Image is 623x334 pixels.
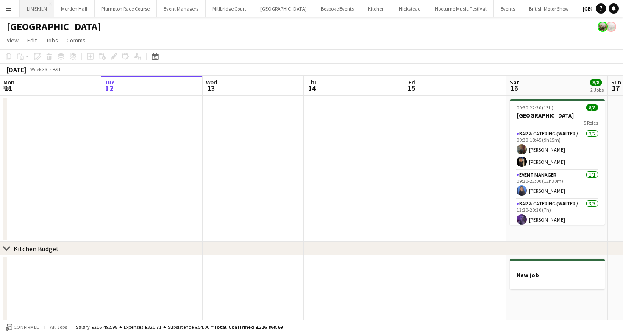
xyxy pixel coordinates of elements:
span: Sun [611,79,621,86]
span: Week 33 [28,66,49,73]
h3: [GEOGRAPHIC_DATA] [510,112,605,119]
div: 2 Jobs [590,87,604,93]
span: 14 [306,83,318,93]
a: Edit [24,35,40,46]
button: Plumpton Race Course [95,0,157,17]
app-user-avatar: Staffing Manager [598,22,608,32]
span: 12 [103,83,115,93]
span: Sat [510,79,519,86]
span: View [7,36,19,44]
div: Kitchen Budget [14,244,59,253]
span: All jobs [48,324,69,330]
button: Morden Hall [54,0,95,17]
span: 15 [407,83,415,93]
span: 11 [2,83,14,93]
div: [DATE] [7,65,26,74]
button: Nocturne Music Festival [428,0,494,17]
span: 8/8 [586,104,598,111]
app-card-role: Event Manager1/109:30-22:00 (12h30m)[PERSON_NAME] [510,170,605,199]
button: Events [494,0,522,17]
a: View [3,35,22,46]
span: Thu [307,79,318,86]
h3: New job [510,271,605,279]
span: Jobs [45,36,58,44]
button: Millbridge Court [206,0,253,17]
a: Jobs [42,35,61,46]
span: Edit [27,36,37,44]
span: 13 [205,83,217,93]
a: Comms [63,35,89,46]
button: Bespoke Events [314,0,361,17]
div: Salary £216 492.98 + Expenses £321.71 + Subsistence £54.00 = [76,324,283,330]
span: 8/8 [590,79,602,86]
button: British Motor Show [522,0,576,17]
span: 16 [509,83,519,93]
span: Total Confirmed £216 868.69 [214,324,283,330]
div: BST [53,66,61,73]
span: Fri [409,79,415,86]
app-user-avatar: Staffing Manager [606,22,616,32]
button: Confirmed [4,323,41,332]
app-job-card: 09:30-22:30 (13h)8/8[GEOGRAPHIC_DATA]5 RolesBar & Catering (Waiter / waitress)2/209:30-18:45 (9h1... [510,99,605,225]
span: Comms [67,36,86,44]
span: 09:30-22:30 (13h) [517,104,553,111]
button: Kitchen [361,0,392,17]
button: [GEOGRAPHIC_DATA] [253,0,314,17]
span: Confirmed [14,324,40,330]
button: Hickstead [392,0,428,17]
span: Mon [3,79,14,86]
app-job-card: New job [510,259,605,289]
span: Wed [206,79,217,86]
h1: [GEOGRAPHIC_DATA] [7,20,101,33]
button: Event Managers [157,0,206,17]
span: Tue [105,79,115,86]
span: 17 [610,83,621,93]
button: LIMEKILN [20,0,54,17]
app-card-role: Bar & Catering (Waiter / waitress)2/209:30-18:45 (9h15m)[PERSON_NAME][PERSON_NAME] [510,129,605,170]
span: 5 Roles [584,120,598,126]
app-card-role: Bar & Catering (Waiter / waitress)3/313:30-20:30 (7h)[PERSON_NAME] [510,199,605,253]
